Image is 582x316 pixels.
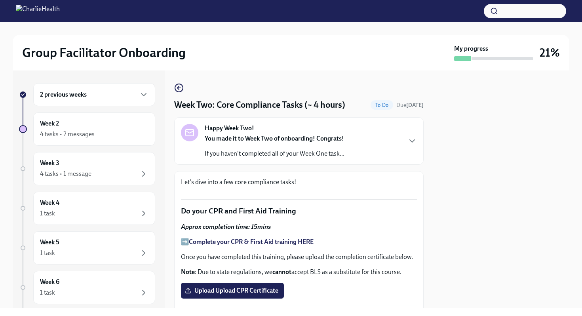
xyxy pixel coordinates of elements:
h6: Week 4 [40,198,59,207]
strong: My progress [454,44,488,53]
p: Once you have completed this training, please upload the completion certificate below. [181,253,417,261]
div: 2 previous weeks [33,83,155,106]
p: ➡️ [181,238,417,246]
p: If you haven't completed all of your Week One task... [205,149,344,158]
span: Due [396,102,424,109]
strong: Approx completion time: 15mins [181,223,271,230]
h6: Week 5 [40,238,59,247]
a: Week 41 task [19,192,155,225]
h6: Week 6 [40,278,59,286]
h2: Group Facilitator Onboarding [22,45,186,61]
p: Do your CPR and First Aid Training [181,206,417,216]
label: Upload Upload CPR Certificate [181,283,284,299]
a: Week 51 task [19,231,155,265]
a: Week 34 tasks • 1 message [19,152,155,185]
a: Week 61 task [19,271,155,304]
div: 1 task [40,288,55,297]
strong: [DATE] [406,102,424,109]
strong: Happy Week Two! [205,124,254,133]
p: : Due to state regulations, we accept BLS as a substitute for this course. [181,268,417,276]
div: 4 tasks • 1 message [40,169,91,178]
span: To Do [371,102,393,108]
a: Week 24 tasks • 2 messages [19,112,155,146]
p: Let's dive into a few core compliance tasks! [181,178,417,187]
span: Upload Upload CPR Certificate [186,287,278,295]
div: 1 task [40,249,55,257]
a: Complete your CPR & First Aid training HERE [189,238,314,246]
span: October 20th, 2025 10:00 [396,101,424,109]
h6: Week 3 [40,159,59,168]
strong: You made it to Week Two of onboarding! Congrats! [205,135,344,142]
img: CharlieHealth [16,5,60,17]
h3: 21% [540,46,560,60]
h6: 2 previous weeks [40,90,87,99]
h6: Week 2 [40,119,59,128]
strong: cannot [272,268,291,276]
div: 1 task [40,209,55,218]
div: 4 tasks • 2 messages [40,130,95,139]
h4: Week Two: Core Compliance Tasks (~ 4 hours) [174,99,345,111]
strong: Note [181,268,195,276]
